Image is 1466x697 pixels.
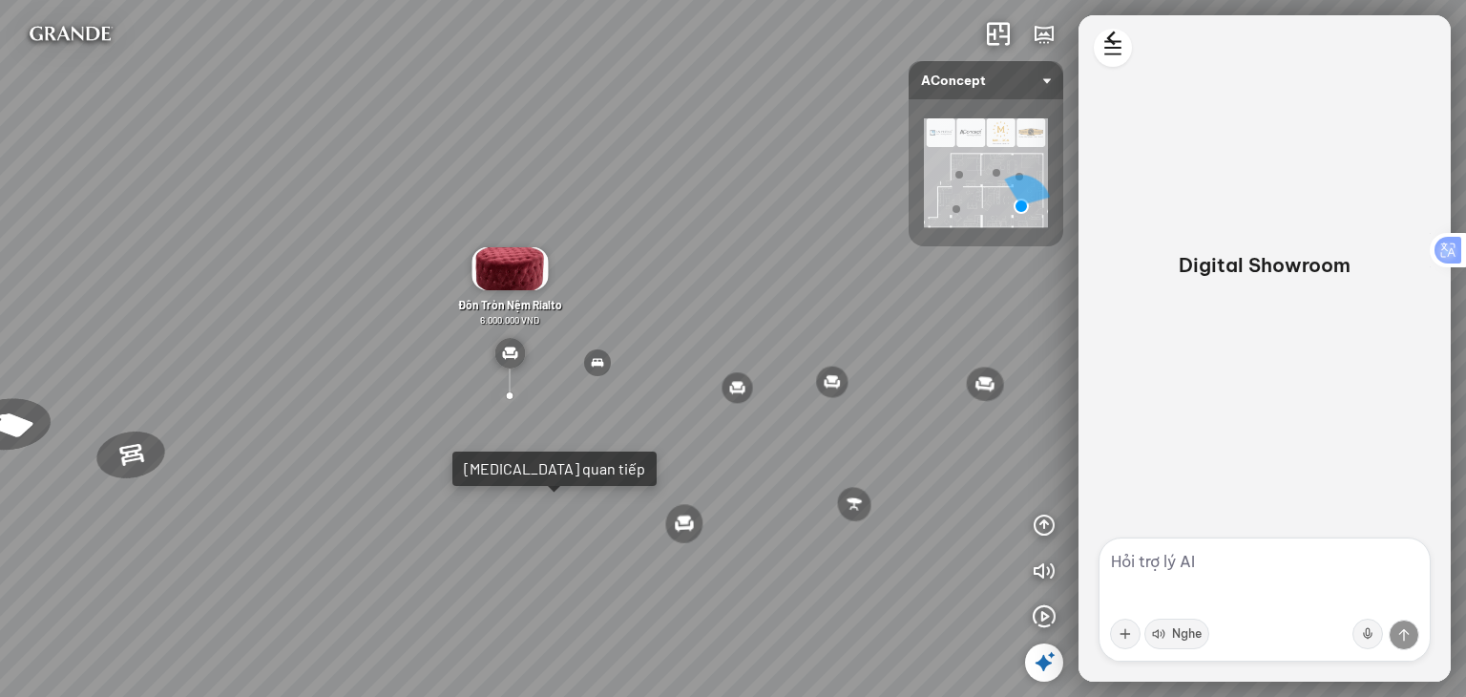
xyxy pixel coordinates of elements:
[458,298,562,311] span: Đôn Tròn Nệm Rialto
[921,61,1051,99] span: AConcept
[464,459,645,478] div: [MEDICAL_DATA] quan tiếp
[15,15,125,53] img: logo
[471,247,548,290] img: Gh__th__gi_n_Ri_ZFUN7D2TTCCD.gif
[1144,619,1209,649] button: Nghe
[480,314,539,326] span: 6.000.000 VND
[924,118,1048,227] img: AConcept_CTMHTJT2R6E4.png
[1179,252,1351,279] p: Digital Showroom
[494,338,525,369] img: type_sofa_CL2K24RXHCN6.svg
